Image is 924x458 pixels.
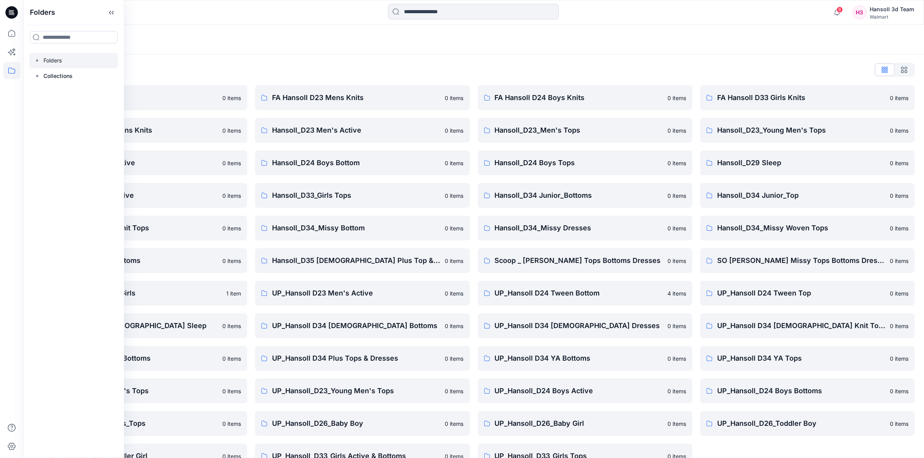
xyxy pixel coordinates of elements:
[255,411,470,436] a: UP_Hansoll_D26_Baby Boy0 items
[272,223,440,233] p: Hansoll_D34_Missy Bottom
[50,157,218,168] p: Hansoll_D24 Boys Active
[272,418,440,429] p: UP_Hansoll_D26_Baby Boy
[717,320,885,331] p: UP_Hansoll D34 [DEMOGRAPHIC_DATA] Knit Tops
[495,157,663,168] p: Hansoll_D24 Boys Tops
[870,14,914,20] div: Walmart
[255,346,470,371] a: UP_Hansoll D34 Plus Tops & Dresses0 items
[445,192,464,200] p: 0 items
[222,126,241,135] p: 0 items
[478,313,692,338] a: UP_Hansoll D34 [DEMOGRAPHIC_DATA] Dresses0 items
[478,378,692,403] a: UP_Hansoll_D24 Boys Active0 items
[222,224,241,232] p: 0 items
[50,288,222,299] p: TWEEN Hansoll D33 Girls
[478,183,692,208] a: Hansoll_D34 Junior_Bottoms0 items
[445,224,464,232] p: 0 items
[272,288,440,299] p: UP_Hansoll D23 Men's Active
[33,150,247,175] a: Hansoll_D24 Boys Active0 items
[43,71,73,81] p: Collections
[222,322,241,330] p: 0 items
[495,223,663,233] p: Hansoll_D34_Missy Dresses
[700,216,915,240] a: Hansoll_D34_Missy Woven Tops0 items
[870,5,914,14] div: Hansoll 3d Team
[255,248,470,273] a: Hansoll_D35 [DEMOGRAPHIC_DATA] Plus Top & Dresses0 items
[717,288,885,299] p: UP_Hansoll D24 Tween Top
[272,157,440,168] p: Hansoll_D24 Boys Bottom
[445,126,464,135] p: 0 items
[445,420,464,428] p: 0 items
[50,125,218,136] p: FA Hansoll D34 Womens Knits
[700,313,915,338] a: UP_Hansoll D34 [DEMOGRAPHIC_DATA] Knit Tops0 items
[50,92,218,103] p: EcoShot Hansoll
[33,118,247,143] a: FA Hansoll D34 Womens Knits0 items
[700,118,915,143] a: Hansoll_D23_Young Men's Tops0 items
[700,378,915,403] a: UP_Hansoll_D24 Boys Bottoms0 items
[50,353,218,364] p: UP_Hansoll D34 Plus Bottoms
[700,183,915,208] a: Hansoll_D34 Junior_Top0 items
[667,224,686,232] p: 0 items
[50,223,218,233] p: Hansoll_D34 Missy Knit Tops
[495,288,663,299] p: UP_Hansoll D24 Tween Bottom
[478,85,692,110] a: FA Hansoll D24 Boys Knits0 items
[445,354,464,363] p: 0 items
[890,192,908,200] p: 0 items
[33,313,247,338] a: UP_Hansoll D29 [DEMOGRAPHIC_DATA] Sleep0 items
[667,94,686,102] p: 0 items
[445,257,464,265] p: 0 items
[700,411,915,436] a: UP_Hansoll_D26_Toddler Boy0 items
[837,7,843,13] span: 6
[478,150,692,175] a: Hansoll_D24 Boys Tops0 items
[495,418,663,429] p: UP_Hansoll_D26_Baby Girl
[272,92,440,103] p: FA Hansoll D23 Mens Knits
[222,192,241,200] p: 0 items
[495,320,663,331] p: UP_Hansoll D34 [DEMOGRAPHIC_DATA] Dresses
[222,387,241,395] p: 0 items
[890,126,908,135] p: 0 items
[890,94,908,102] p: 0 items
[717,385,885,396] p: UP_Hansoll_D24 Boys Bottoms
[700,281,915,306] a: UP_Hansoll D24 Tween Top0 items
[33,85,247,110] a: EcoShot Hansoll0 items
[717,418,885,429] p: UP_Hansoll_D26_Toddler Boy
[667,257,686,265] p: 0 items
[890,224,908,232] p: 0 items
[226,289,241,297] p: 1 item
[255,216,470,240] a: Hansoll_D34_Missy Bottom0 items
[667,289,686,297] p: 4 items
[667,126,686,135] p: 0 items
[667,322,686,330] p: 0 items
[255,183,470,208] a: Hansoll_D33_Girls Tops0 items
[33,281,247,306] a: TWEEN Hansoll D33 Girls1 item
[33,183,247,208] a: Hansoll_D33_Girls Active0 items
[255,85,470,110] a: FA Hansoll D23 Mens Knits0 items
[222,257,241,265] p: 0 items
[667,387,686,395] p: 0 items
[667,354,686,363] p: 0 items
[50,190,218,201] p: Hansoll_D33_Girls Active
[272,353,440,364] p: UP_Hansoll D34 Plus Tops & Dresses
[445,289,464,297] p: 0 items
[495,255,663,266] p: Scoop _ [PERSON_NAME] Tops Bottoms Dresses
[222,354,241,363] p: 0 items
[222,94,241,102] p: 0 items
[478,411,692,436] a: UP_Hansoll_D26_Baby Girl0 items
[890,159,908,167] p: 0 items
[495,190,663,201] p: Hansoll_D34 Junior_Bottoms
[890,354,908,363] p: 0 items
[700,248,915,273] a: SO [PERSON_NAME] Missy Tops Bottoms Dresses0 items
[717,92,885,103] p: FA Hansoll D33 Girls Knits
[890,322,908,330] p: 0 items
[495,92,663,103] p: FA Hansoll D24 Boys Knits
[50,418,218,429] p: UP_Hansoll_D24_Boys_Tops
[667,159,686,167] p: 0 items
[495,353,663,364] p: UP_Hansoll D34 YA Bottoms
[890,387,908,395] p: 0 items
[33,411,247,436] a: UP_Hansoll_D24_Boys_Tops0 items
[478,118,692,143] a: Hansoll_D23_Men's Tops0 items
[478,281,692,306] a: UP_Hansoll D24 Tween Bottom4 items
[255,378,470,403] a: UP_Hansoll_D23_Young Men's Tops0 items
[717,190,885,201] p: Hansoll_D34 Junior_Top
[890,420,908,428] p: 0 items
[445,159,464,167] p: 0 items
[478,216,692,240] a: Hansoll_D34_Missy Dresses0 items
[272,125,440,136] p: Hansoll_D23 Men's Active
